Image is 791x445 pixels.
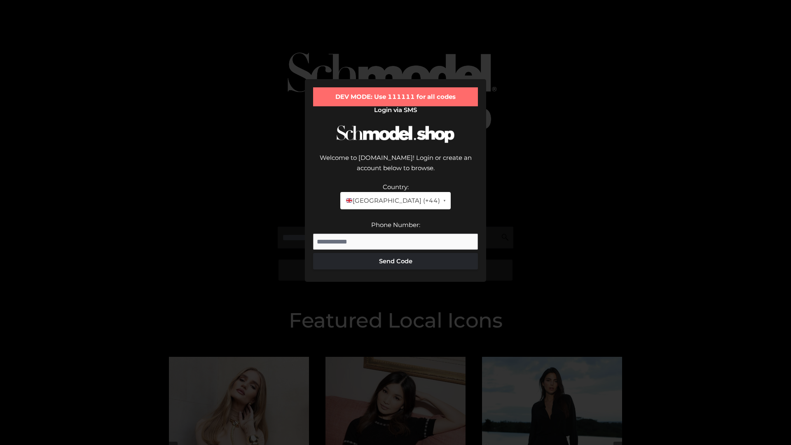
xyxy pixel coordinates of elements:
div: DEV MODE: Use 111111 for all codes [313,87,478,106]
label: Phone Number: [371,221,420,229]
button: Send Code [313,253,478,269]
label: Country: [383,183,409,191]
img: Schmodel Logo [334,118,457,150]
div: Welcome to [DOMAIN_NAME]! Login or create an account below to browse. [313,152,478,182]
img: 🇬🇧 [346,197,352,204]
span: [GEOGRAPHIC_DATA] (+44) [345,195,440,206]
h2: Login via SMS [313,106,478,114]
